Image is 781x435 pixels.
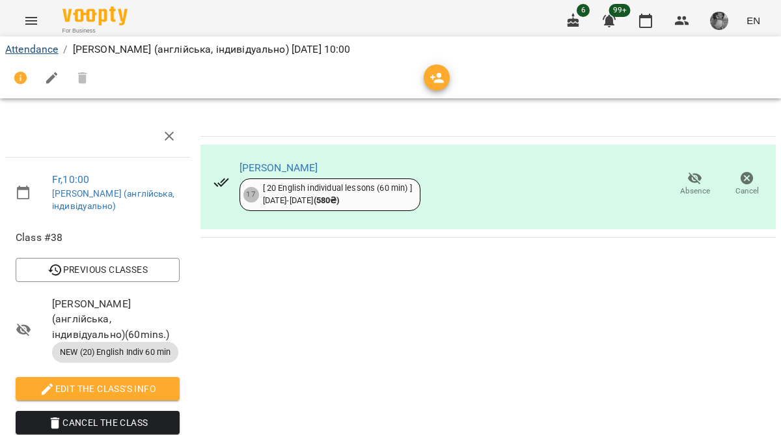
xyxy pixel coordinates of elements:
[680,186,710,197] span: Absence
[26,381,169,397] span: Edit the class's Info
[16,411,180,434] button: Cancel the class
[63,42,67,57] li: /
[52,188,174,212] a: [PERSON_NAME] (англійська, індивідуально)
[710,12,728,30] img: d8a229def0a6a8f2afd845e9c03c6922.JPG
[577,4,590,17] span: 6
[52,296,180,343] span: [PERSON_NAME] (англійська, індивідуально) ( 60 mins. )
[669,166,721,203] button: Absence
[26,415,169,430] span: Cancel the class
[243,187,259,203] div: 17
[62,27,128,35] span: For Business
[73,42,351,57] p: [PERSON_NAME] (англійська, індивідуально) [DATE] 10:00
[62,7,128,25] img: Voopty Logo
[240,161,318,174] a: [PERSON_NAME]
[52,346,178,358] span: NEW (20) English Indiv 60 min
[5,42,776,57] nav: breadcrumb
[747,14,760,27] span: EN
[16,377,180,400] button: Edit the class's Info
[52,173,89,186] a: Fr , 10:00
[16,258,180,281] button: Previous Classes
[314,195,340,205] b: ( 580 ₴ )
[735,186,759,197] span: Cancel
[16,5,47,36] button: Menu
[721,166,773,203] button: Cancel
[26,262,169,277] span: Previous Classes
[16,230,180,246] span: Class #38
[741,8,765,33] button: EN
[263,182,412,206] div: [ 20 English individual lessons (60 min) ] [DATE] - [DATE]
[5,43,58,55] a: Attendance
[609,4,631,17] span: 99+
